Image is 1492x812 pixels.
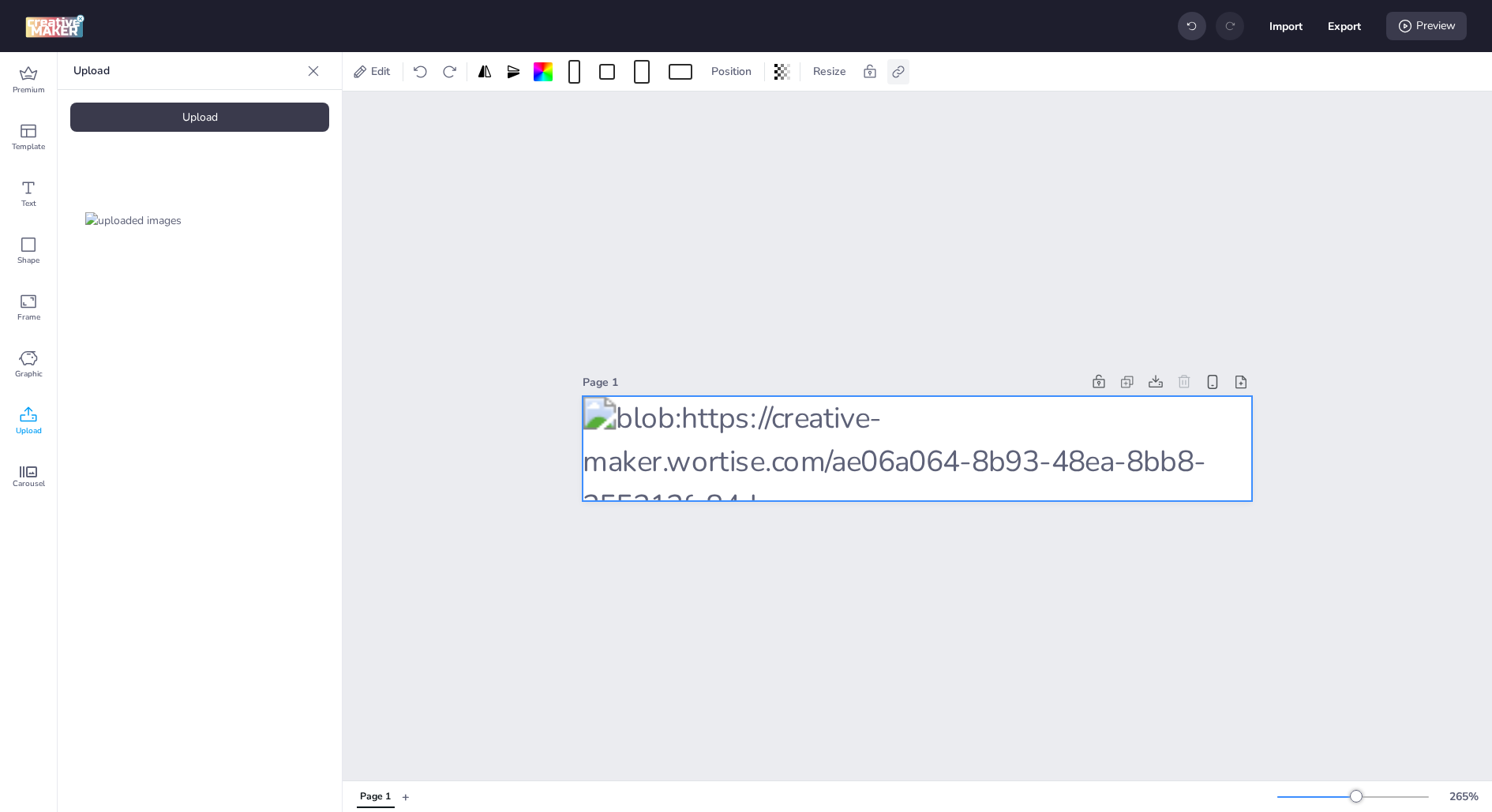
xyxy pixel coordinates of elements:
[1328,9,1361,43] button: Export
[1269,9,1303,43] button: Import
[810,63,849,80] span: Resize
[349,783,402,810] div: Tabs
[73,52,301,90] p: Upload
[25,14,84,38] img: logo Creative Maker
[1386,12,1467,40] div: Preview
[15,368,43,380] span: Graphic
[583,374,1082,391] div: Page 1
[70,103,329,132] div: Upload
[85,212,182,229] img: uploaded images
[1445,788,1483,805] div: 265 %
[402,783,410,810] button: +
[21,197,36,210] span: Text
[360,790,391,804] div: Page 1
[12,140,45,153] span: Template
[13,477,45,490] span: Carousel
[17,311,40,324] span: Frame
[17,254,39,267] span: Shape
[368,63,393,80] span: Edit
[13,84,45,96] span: Premium
[16,425,42,437] span: Upload
[708,63,755,80] span: Position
